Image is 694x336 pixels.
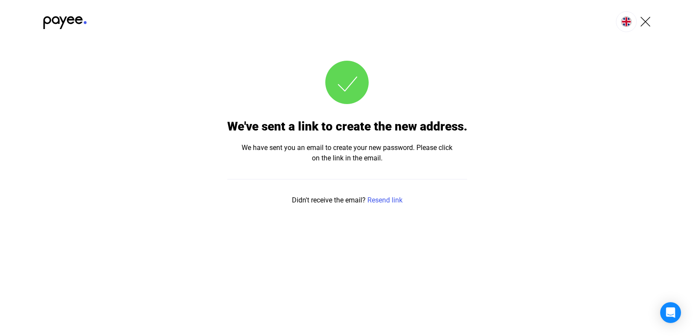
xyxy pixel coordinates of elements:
img: black-payee-blue-dot.svg [43,11,87,29]
button: EN [616,11,637,32]
img: EN [621,16,632,27]
img: checkmark-green-circle-big [325,61,369,104]
span: We have sent you an email to create your new password. Please click on the link in the email. [240,143,454,163]
a: Resend link [367,195,403,206]
div: Open Intercom Messenger [660,302,681,323]
span: Didn't receive the email? [292,195,366,206]
img: X [640,16,651,27]
h1: We've sent a link to create the new address. [227,119,467,134]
